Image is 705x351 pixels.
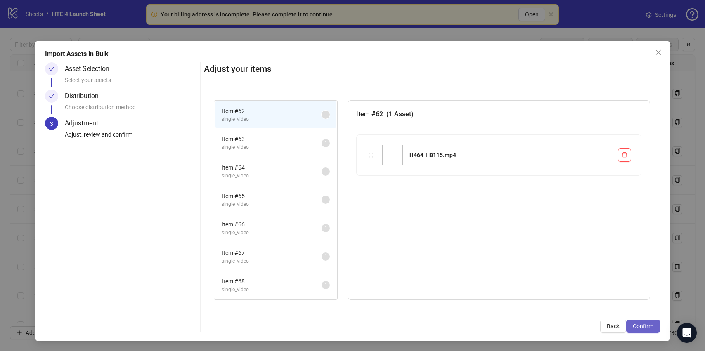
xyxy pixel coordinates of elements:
span: 1 [324,197,327,203]
span: check [49,66,54,72]
span: single_video [222,286,322,294]
span: Item # 66 [222,220,322,229]
div: Select your assets [65,75,197,90]
div: Distribution [65,90,105,103]
div: Adjustment [65,117,105,130]
div: Adjust, review and confirm [65,130,197,144]
span: Item # 67 [222,248,322,257]
span: 1 [324,140,327,146]
div: Import Assets in Bulk [45,49,660,59]
span: single_video [222,115,322,123]
span: delete [622,152,627,158]
span: 1 [324,112,327,118]
button: Back [600,320,626,333]
h3: Item # 62 [356,109,641,119]
span: 1 [324,254,327,259]
div: H464 + B115.mp4 [409,151,611,160]
div: holder [367,151,376,160]
div: Open Intercom Messenger [677,323,697,343]
span: Item # 64 [222,163,322,172]
sup: 1 [322,281,330,289]
span: Back [607,323,620,330]
span: Confirm [633,323,653,330]
span: holder [368,152,374,158]
span: 1 [324,282,327,288]
sup: 1 [322,252,330,261]
sup: 1 [322,196,330,204]
h2: Adjust your items [204,62,660,76]
img: H464 + B115.mp4 [382,145,403,165]
sup: 1 [322,111,330,119]
button: Confirm [626,320,660,333]
span: single_video [222,200,322,208]
span: 1 [324,169,327,174]
div: Asset Selection [65,62,116,75]
sup: 1 [322,167,330,176]
sup: 1 [322,224,330,232]
span: close [655,49,662,56]
span: single_video [222,172,322,180]
div: Choose distribution method [65,103,197,117]
span: single_video [222,257,322,265]
span: check [49,93,54,99]
span: Item # 68 [222,277,322,286]
span: 1 [324,225,327,231]
span: Item # 62 [222,106,322,115]
span: ( 1 Asset ) [386,110,414,118]
span: Item # 65 [222,191,322,200]
sup: 1 [322,139,330,147]
button: Close [652,46,665,59]
span: 3 [50,120,53,127]
button: Delete [618,148,631,162]
span: Item # 63 [222,134,322,144]
span: single_video [222,229,322,237]
span: single_video [222,144,322,151]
